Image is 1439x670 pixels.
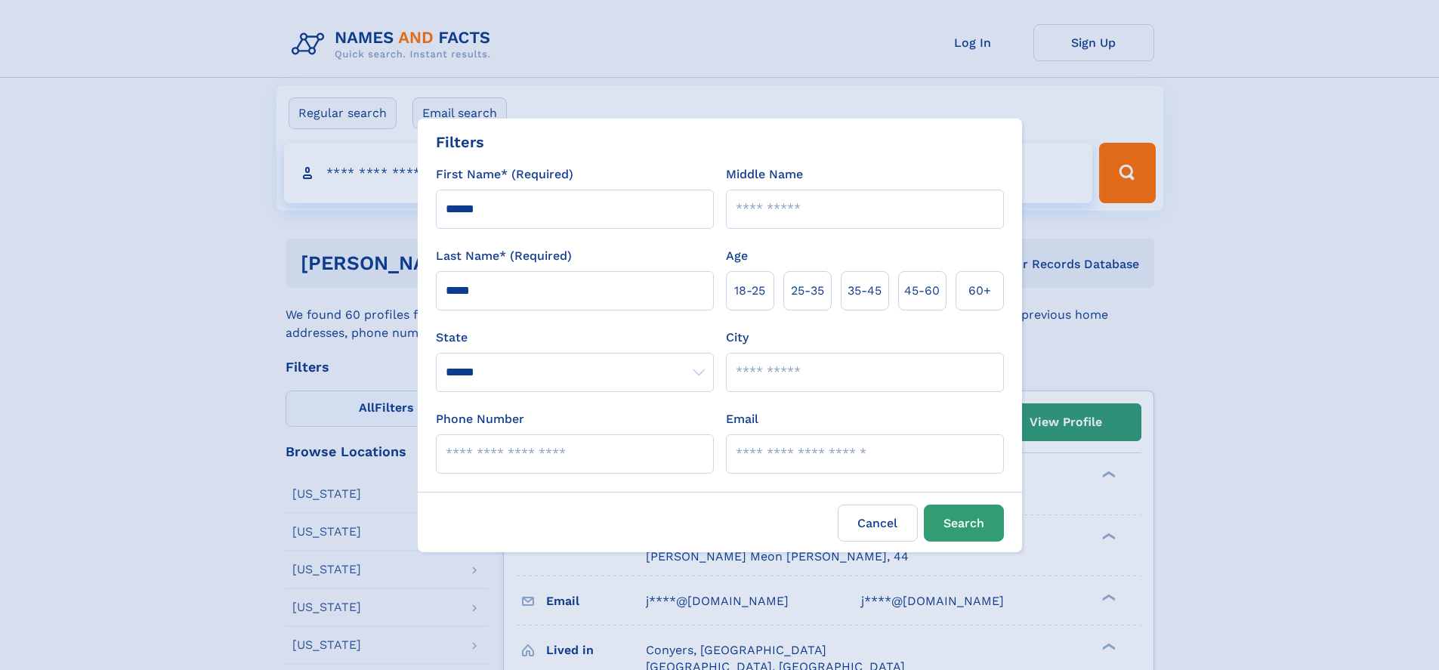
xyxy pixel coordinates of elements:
[726,247,748,265] label: Age
[436,165,573,184] label: First Name* (Required)
[726,165,803,184] label: Middle Name
[436,410,524,428] label: Phone Number
[904,282,940,300] span: 45‑60
[436,329,714,347] label: State
[726,329,749,347] label: City
[924,505,1004,542] button: Search
[436,247,572,265] label: Last Name* (Required)
[436,131,484,153] div: Filters
[968,282,991,300] span: 60+
[734,282,765,300] span: 18‑25
[791,282,824,300] span: 25‑35
[726,410,758,428] label: Email
[848,282,882,300] span: 35‑45
[838,505,918,542] label: Cancel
